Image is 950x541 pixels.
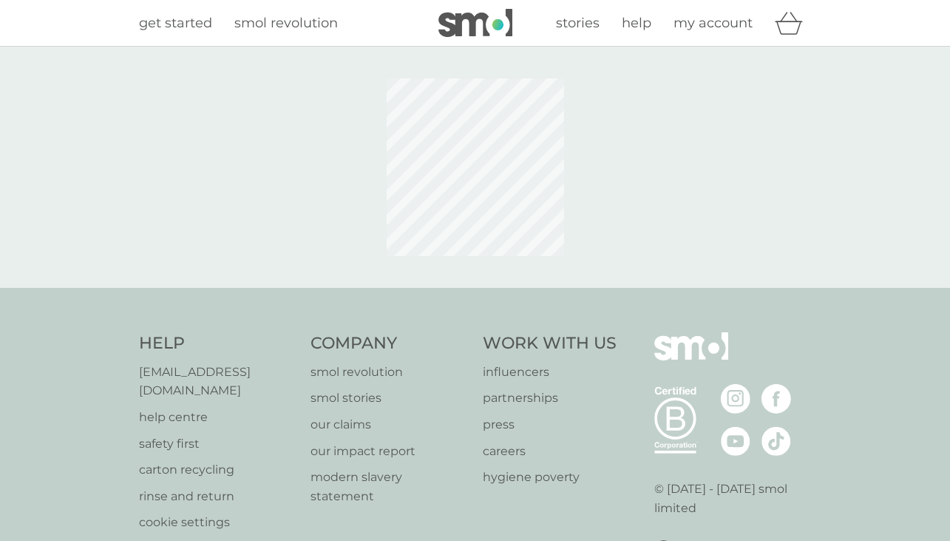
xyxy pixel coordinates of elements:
[483,415,617,434] a: press
[311,363,468,382] a: smol revolution
[761,426,791,456] img: visit the smol Tiktok page
[556,15,600,31] span: stories
[622,15,651,31] span: help
[311,442,468,461] a: our impact report
[556,13,600,34] a: stories
[654,332,728,383] img: smol
[234,13,338,34] a: smol revolution
[311,332,468,355] h4: Company
[483,468,617,487] a: hygiene poverty
[622,13,651,34] a: help
[483,332,617,355] h4: Work With Us
[674,13,753,34] a: my account
[234,15,338,31] span: smol revolution
[139,363,296,400] a: [EMAIL_ADDRESS][DOMAIN_NAME]
[483,442,617,461] a: careers
[311,415,468,434] a: our claims
[139,487,296,506] a: rinse and return
[139,332,296,355] h4: Help
[483,363,617,382] a: influencers
[654,480,812,517] p: © [DATE] - [DATE] smol limited
[311,389,468,408] a: smol stories
[139,13,212,34] a: get started
[139,15,212,31] span: get started
[139,513,296,532] a: cookie settings
[139,434,296,454] a: safety first
[761,384,791,414] img: visit the smol Facebook page
[483,389,617,408] a: partnerships
[721,426,750,456] img: visit the smol Youtube page
[721,384,750,414] img: visit the smol Instagram page
[438,9,512,37] img: smol
[311,468,468,505] a: modern slavery statement
[139,408,296,427] a: help centre
[674,15,753,31] span: my account
[775,8,812,38] div: basket
[139,460,296,480] a: carton recycling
